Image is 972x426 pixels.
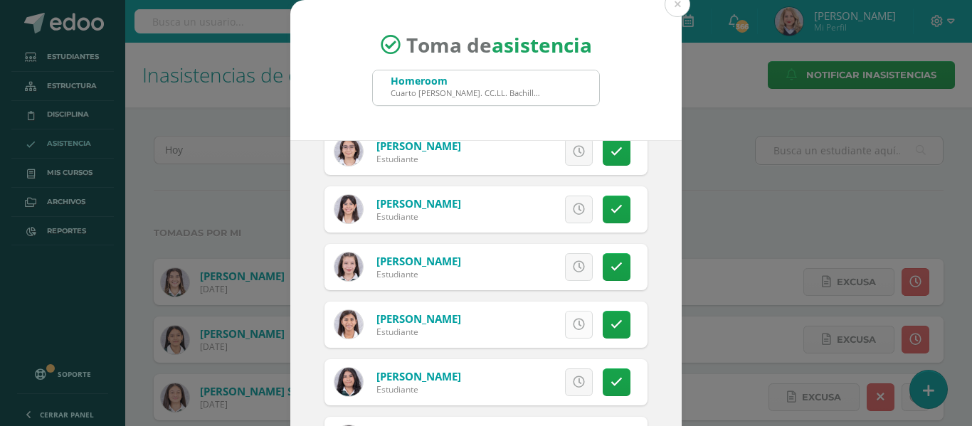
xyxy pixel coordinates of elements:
[376,139,461,153] a: [PERSON_NAME]
[334,252,363,281] img: 51a9c6325ff79356e341bd7c2d0a81a2.png
[376,268,461,280] div: Estudiante
[406,31,592,58] span: Toma de
[376,196,461,211] a: [PERSON_NAME]
[376,369,461,383] a: [PERSON_NAME]
[376,254,461,268] a: [PERSON_NAME]
[391,74,540,87] div: Homeroom
[334,310,363,339] img: 941af83b709adc76f2a31b49303253e6.png
[376,383,461,395] div: Estudiante
[373,70,599,105] input: Busca un grado o sección aquí...
[334,137,363,166] img: 7dec78a9cd7f7133ed4822cb4a1e274a.png
[376,211,461,223] div: Estudiante
[492,31,592,58] strong: asistencia
[334,195,363,223] img: d80595848ad6b45ac409022fa7816333.png
[376,153,461,165] div: Estudiante
[376,326,461,338] div: Estudiante
[334,368,363,396] img: 43657cd12ff129f9682f17e72132d68c.png
[376,311,461,326] a: [PERSON_NAME]
[391,87,540,98] div: Cuarto [PERSON_NAME]. CC.LL. Bachillerato 'B'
